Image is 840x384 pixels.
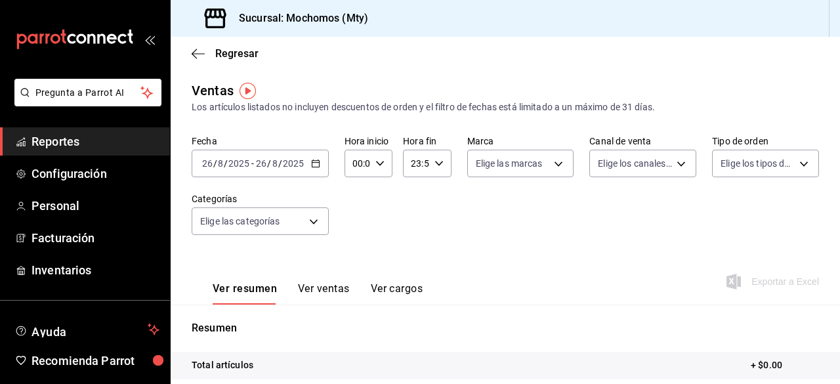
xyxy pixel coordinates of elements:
[192,100,819,114] div: Los artículos listados no incluyen descuentos de orden y el filtro de fechas está limitado a un m...
[192,358,253,372] p: Total artículos
[215,47,259,60] span: Regresar
[403,137,451,146] label: Hora fin
[31,133,159,150] span: Reportes
[255,158,267,169] input: --
[272,158,278,169] input: --
[228,11,368,26] h3: Sucursal: Mochomos (Mty)
[217,158,224,169] input: --
[31,197,159,215] span: Personal
[213,158,217,169] span: /
[31,261,159,279] span: Inventarios
[200,215,280,228] span: Elige las categorías
[31,352,159,370] span: Recomienda Parrot
[31,165,159,182] span: Configuración
[721,157,795,170] span: Elige los tipos de orden
[240,83,256,99] img: Tooltip marker
[192,81,234,100] div: Ventas
[224,158,228,169] span: /
[14,79,161,106] button: Pregunta a Parrot AI
[751,358,819,372] p: + $0.00
[371,282,423,305] button: Ver cargos
[31,229,159,247] span: Facturación
[589,137,696,146] label: Canal de venta
[31,322,142,337] span: Ayuda
[144,34,155,45] button: open_drawer_menu
[213,282,277,305] button: Ver resumen
[282,158,304,169] input: ----
[278,158,282,169] span: /
[192,320,819,336] p: Resumen
[467,137,574,146] label: Marca
[35,86,141,100] span: Pregunta a Parrot AI
[201,158,213,169] input: --
[192,194,329,203] label: Categorías
[213,282,423,305] div: navigation tabs
[192,47,259,60] button: Regresar
[251,158,254,169] span: -
[192,137,329,146] label: Fecha
[267,158,271,169] span: /
[476,157,543,170] span: Elige las marcas
[228,158,250,169] input: ----
[9,95,161,109] a: Pregunta a Parrot AI
[345,137,392,146] label: Hora inicio
[298,282,350,305] button: Ver ventas
[598,157,672,170] span: Elige los canales de venta
[712,137,819,146] label: Tipo de orden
